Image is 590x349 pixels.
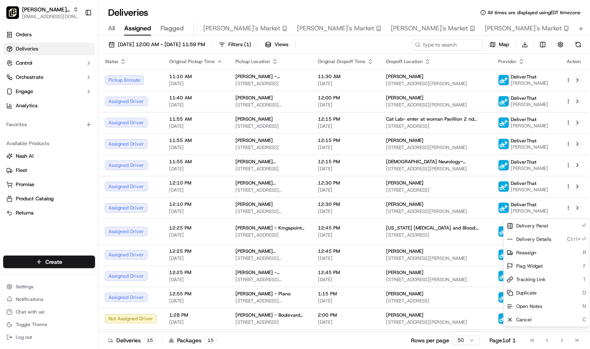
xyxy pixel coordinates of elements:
span: R [583,249,586,256]
span: C [583,316,586,323]
span: Tracking Link [516,276,545,283]
span: N [583,303,586,310]
span: Ctrl+⏎ [567,236,586,243]
span: D [583,289,586,297]
span: Cancel [516,317,532,323]
span: Duplicate [516,290,537,296]
span: Reassign [516,250,536,256]
span: Delivery Details [516,236,551,243]
span: ⏎ [582,222,586,230]
span: Delivery Panel [516,223,548,229]
span: T [583,276,586,283]
span: Open Notes [516,303,542,310]
span: F [583,263,586,270]
span: Flag Widget [516,263,543,269]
